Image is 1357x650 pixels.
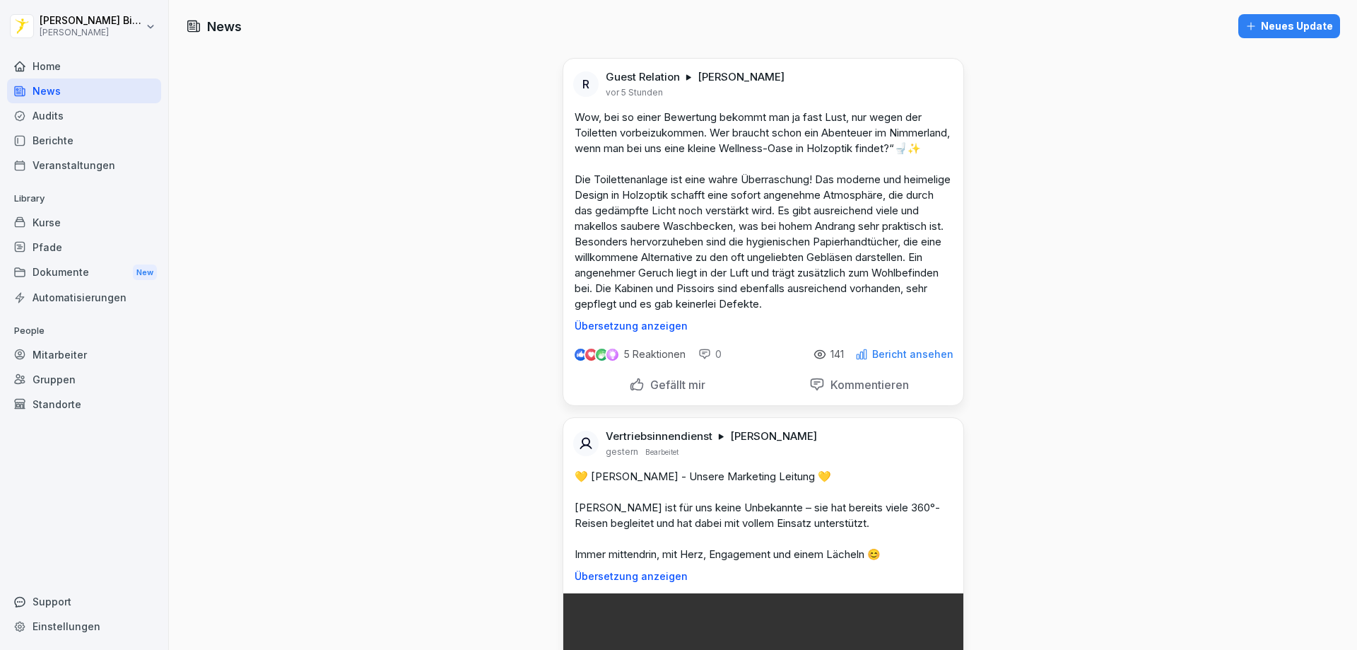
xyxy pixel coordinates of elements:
p: Übersetzung anzeigen [575,571,952,582]
img: love [586,349,597,360]
a: Einstellungen [7,614,161,639]
div: R [573,71,599,97]
div: Support [7,589,161,614]
a: Home [7,54,161,79]
a: DokumenteNew [7,260,161,286]
a: Automatisierungen [7,285,161,310]
div: Dokumente [7,260,161,286]
a: Audits [7,103,161,128]
a: Standorte [7,392,161,417]
p: Library [7,187,161,210]
p: Vertriebsinnendienst [606,429,712,443]
p: gestern [606,446,638,458]
div: New [133,265,157,281]
p: vor 5 Stunden [606,87,663,98]
a: News [7,79,161,103]
h1: News [207,17,242,36]
div: Neues Update [1245,18,1333,34]
p: Bericht ansehen [872,349,953,360]
p: [PERSON_NAME] Bierstedt [40,15,143,27]
p: [PERSON_NAME] [698,70,785,84]
p: Guest Relation [606,70,680,84]
p: Kommentieren [825,378,909,392]
a: Veranstaltungen [7,153,161,178]
p: 141 [830,349,844,360]
p: People [7,320,161,342]
a: Gruppen [7,367,161,392]
a: Kurse [7,210,161,235]
a: Pfade [7,235,161,260]
a: Berichte [7,128,161,153]
img: inspiring [606,348,618,361]
img: like [575,349,586,360]
p: [PERSON_NAME] [40,28,143,37]
p: 5 Reaktionen [624,349,686,360]
div: 0 [698,347,722,361]
p: 💛 [PERSON_NAME] - Unsere Marketing Leitung 💛 [PERSON_NAME] ist für uns keine Unbekannte – sie hat... [575,469,952,562]
button: Neues Update [1238,14,1340,38]
p: Gefällt mir [645,378,705,392]
p: Übersetzung anzeigen [575,320,952,332]
p: Wow, bei so einer Bewertung bekommt man ja fast Lust, nur wegen der Toiletten vorbeizukommen. Wer... [575,110,952,312]
p: [PERSON_NAME] [730,429,817,443]
p: Bearbeitet [645,446,678,458]
a: Mitarbeiter [7,342,161,367]
img: celebrate [596,349,608,361]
